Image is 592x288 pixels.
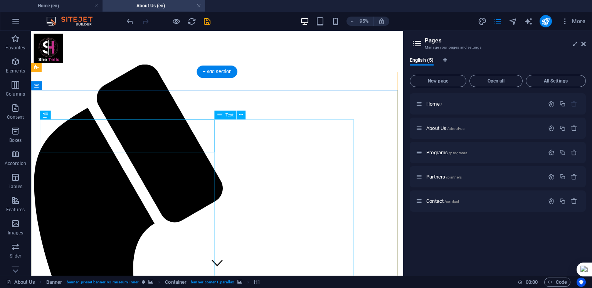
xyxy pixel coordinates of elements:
div: Programs/programs [424,150,544,155]
span: Click to select. Double-click to edit [46,278,62,287]
span: Code [548,278,567,287]
button: pages [493,17,503,26]
div: Settings [548,125,555,131]
div: The startpage cannot be deleted [571,101,577,107]
div: Partners/partners [424,174,544,179]
i: On resize automatically adjust zoom level to fit chosen device. [378,18,385,25]
p: Tables [8,184,22,190]
div: Remove [571,173,577,180]
div: Remove [571,125,577,131]
div: About Us/about-us [424,126,544,131]
div: Duplicate [559,198,566,204]
div: Remove [571,149,577,156]
div: Duplicate [559,101,566,107]
div: + Add section [197,66,237,78]
button: Click here to leave preview mode and continue editing [172,17,181,26]
i: Undo: Change text (Ctrl+Z) [126,17,135,26]
i: Navigator [509,17,518,26]
span: /programs [449,151,467,155]
span: /about-us [447,126,464,131]
button: design [478,17,487,26]
span: . banner .preset-banner-v3-museum-inner [66,278,139,287]
i: This element contains a background [148,280,153,284]
img: Editor Logo [44,17,102,26]
div: Contact/contact [424,199,544,204]
span: New page [413,79,463,83]
button: New page [410,75,466,87]
div: Settings [548,198,555,204]
span: Click to select. Double-click to edit [165,278,187,287]
button: publish [540,15,552,27]
button: undo [125,17,135,26]
button: All Settings [526,75,586,87]
i: This element contains a background [237,280,242,284]
span: /contact [444,199,459,204]
span: Text [225,113,233,117]
a: Click to cancel selection. Double-click to open Pages [6,278,35,287]
i: Design (Ctrl+Alt+Y) [478,17,487,26]
span: English (5) [410,56,434,66]
h2: Pages [425,37,586,44]
h6: Session time [518,278,538,287]
nav: breadcrumb [46,278,260,287]
button: Usercentrics [577,278,586,287]
button: 95% [346,17,374,26]
i: Reload page [187,17,196,26]
span: More [561,17,585,25]
span: /partners [446,175,462,179]
i: Pages (Ctrl+Alt+S) [493,17,502,26]
button: More [558,15,589,27]
i: This element is a customizable preset [142,280,145,284]
div: Settings [548,173,555,180]
span: 00 00 [526,278,538,287]
div: Language Tabs [410,57,586,72]
span: Click to open page [426,198,459,204]
i: Publish [541,17,550,26]
h6: 95% [358,17,370,26]
p: Columns [6,91,25,97]
button: Open all [469,75,523,87]
span: Click to open page [426,174,462,180]
div: Home/ [424,101,544,106]
p: Features [6,207,25,213]
div: Settings [548,149,555,156]
h4: About Us (en) [103,2,205,10]
p: Content [7,114,24,120]
span: Open all [473,79,519,83]
div: Duplicate [559,125,566,131]
button: Code [544,278,570,287]
p: Elements [6,68,25,74]
span: All Settings [529,79,582,83]
span: Click to open page [426,101,442,107]
p: Images [8,230,24,236]
button: reload [187,17,196,26]
span: : [531,279,532,285]
span: Click to open page [426,125,464,131]
div: Remove [571,198,577,204]
i: AI Writer [524,17,533,26]
span: Click to open page [426,150,467,155]
p: Slider [10,253,22,259]
h3: Manage your pages and settings [425,44,570,51]
i: Save (Ctrl+S) [203,17,212,26]
div: Duplicate [559,173,566,180]
p: Accordion [5,160,26,167]
button: save [202,17,212,26]
div: Duplicate [559,149,566,156]
p: Boxes [9,137,22,143]
div: Settings [548,101,555,107]
span: / [441,102,442,106]
button: text_generator [524,17,533,26]
span: . banner-content .parallax [190,278,234,287]
button: navigator [509,17,518,26]
p: Favorites [5,45,25,51]
span: Click to select. Double-click to edit [254,278,260,287]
